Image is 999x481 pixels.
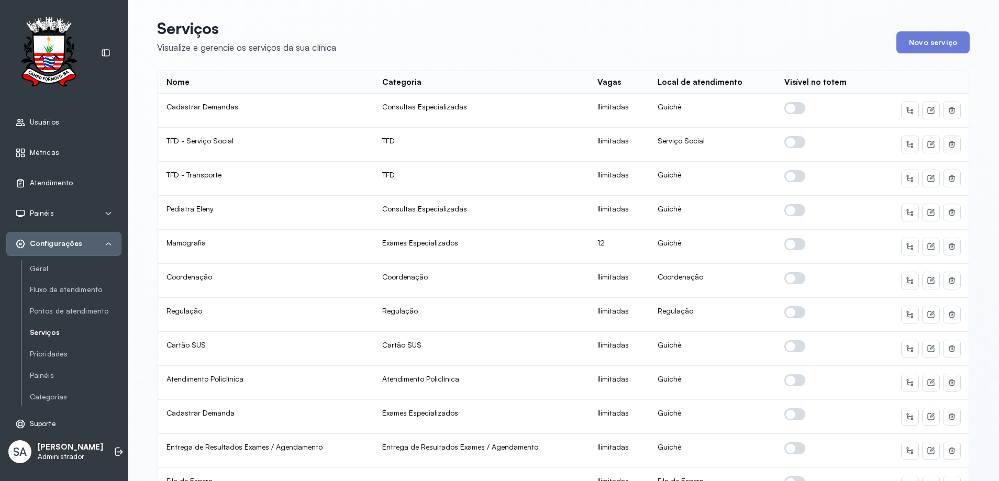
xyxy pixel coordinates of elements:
p: Serviços [157,19,336,38]
div: Exames Especializados [382,408,581,418]
td: Cadastrar Demanda [158,400,374,434]
div: Consultas Especializadas [382,204,581,214]
div: Local de atendimento [658,77,742,87]
div: Regulação [382,306,581,316]
a: Pontos de atendimento [30,307,121,316]
td: Guichê [649,366,776,400]
td: Mamografia [158,230,374,264]
a: Prioridades [30,348,121,361]
td: Ilimitadas [589,94,649,128]
td: Ilimitadas [589,162,649,196]
td: Ilimitadas [589,434,649,468]
div: TFD [382,136,581,146]
td: Guichê [649,434,776,468]
a: Fluxo de atendimento [30,283,121,296]
a: Métricas [15,148,113,158]
div: Visível no totem [784,77,847,87]
img: Logotipo do estabelecimento [11,17,86,90]
span: Suporte [30,419,56,428]
td: Pediatra Eleny [158,196,374,230]
a: Categorias [30,390,121,404]
a: Atendimento [15,178,113,188]
span: Atendimento [30,178,73,187]
span: Métricas [30,148,59,157]
a: Fluxo de atendimento [30,285,121,294]
a: Categorias [30,393,121,401]
span: Configurações [30,239,82,248]
a: Geral [30,262,121,275]
td: Coordenação [649,264,776,298]
td: Ilimitadas [589,400,649,434]
td: TFD - Serviço Social [158,128,374,162]
a: Painéis [30,371,121,380]
a: Prioridades [30,350,121,359]
td: Ilimitadas [589,128,649,162]
div: Consultas Especializadas [382,102,581,111]
div: TFD [382,170,581,180]
div: Atendimento Policlínica [382,374,581,384]
div: Categoria [382,77,421,87]
td: Ilimitadas [589,264,649,298]
a: Geral [30,264,121,273]
td: Cartão SUS [158,332,374,366]
span: Painéis [30,209,54,218]
td: Atendimento Policlínica [158,366,374,400]
div: Cartão SUS [382,340,581,350]
td: Coordenação [158,264,374,298]
td: 12 [589,230,649,264]
td: TFD - Transporte [158,162,374,196]
td: Guichê [649,196,776,230]
a: Serviços [30,328,121,337]
div: Entrega de Resultados Exames / Agendamento [382,442,581,452]
td: Guichê [649,332,776,366]
td: Regulação [158,298,374,332]
td: Entrega de Resultados Exames / Agendamento [158,434,374,468]
td: Ilimitadas [589,196,649,230]
div: Nome [167,77,190,87]
p: [PERSON_NAME] [38,442,103,452]
p: Administrador [38,452,103,461]
span: Usuários [30,118,59,127]
td: Cadastrar Demandas [158,94,374,128]
div: Exames Especializados [382,238,581,248]
a: Pontos de atendimento [30,305,121,318]
td: Guichê [649,400,776,434]
button: Novo serviço [896,31,970,53]
a: Painéis [30,369,121,382]
div: Vagas [597,77,621,87]
a: Usuários [15,117,113,128]
td: Ilimitadas [589,366,649,400]
td: Guichê [649,162,776,196]
td: Guichê [649,230,776,264]
td: Guichê [649,94,776,128]
td: Regulação [649,298,776,332]
td: Ilimitadas [589,332,649,366]
div: Visualize e gerencie os serviços da sua clínica [157,42,336,53]
a: Serviços [30,326,121,339]
div: Coordenação [382,272,581,282]
td: Serviço Social [649,128,776,162]
td: Ilimitadas [589,298,649,332]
